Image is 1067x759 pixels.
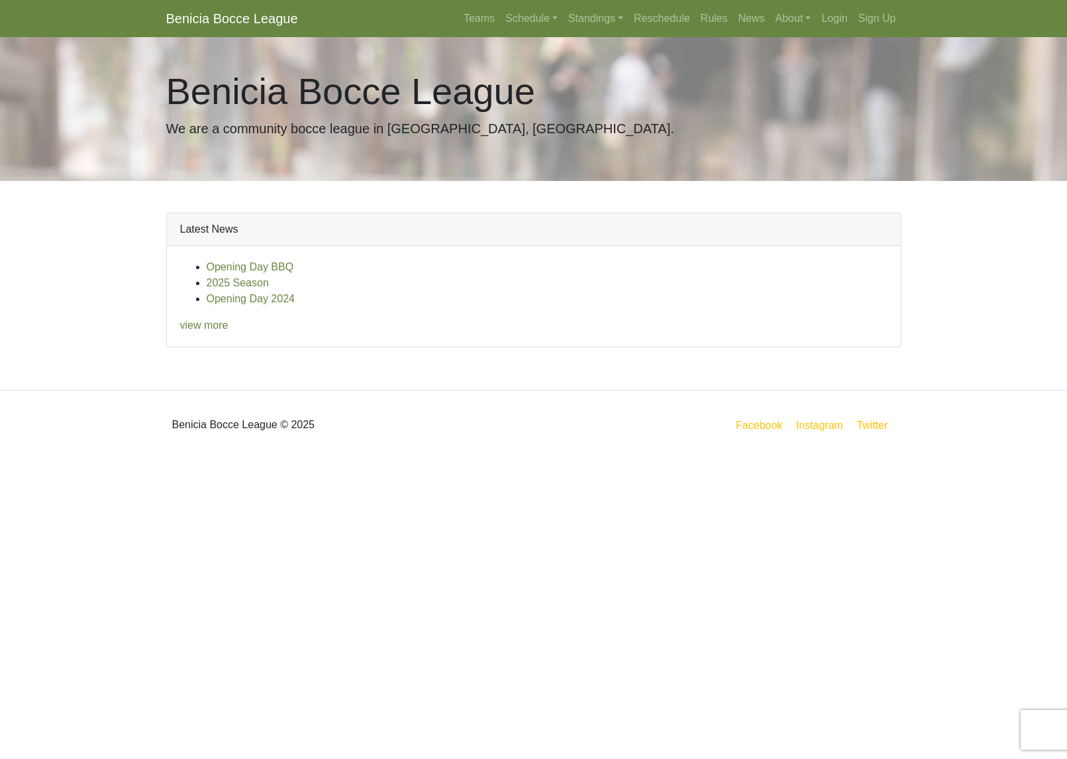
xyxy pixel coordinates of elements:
p: We are a community bocce league in [GEOGRAPHIC_DATA], [GEOGRAPHIC_DATA]. [166,119,901,139]
a: Opening Day 2024 [207,293,295,304]
h1: Benicia Bocce League [166,69,901,113]
a: Sign Up [853,5,901,32]
a: Login [816,5,852,32]
a: Opening Day BBQ [207,261,294,272]
a: Twitter [854,417,898,434]
a: Rules [695,5,733,32]
div: Benicia Bocce League © 2025 [156,401,534,449]
a: News [733,5,770,32]
a: Reschedule [629,5,695,32]
div: Latest News [167,213,901,246]
a: Schedule [500,5,563,32]
a: view more [180,320,229,331]
a: 2025 Season [207,277,269,288]
a: Standings [563,5,629,32]
a: Instagram [793,417,846,434]
a: Facebook [733,417,785,434]
a: Benicia Bocce League [166,5,298,32]
a: Teams [458,5,500,32]
a: About [770,5,817,32]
